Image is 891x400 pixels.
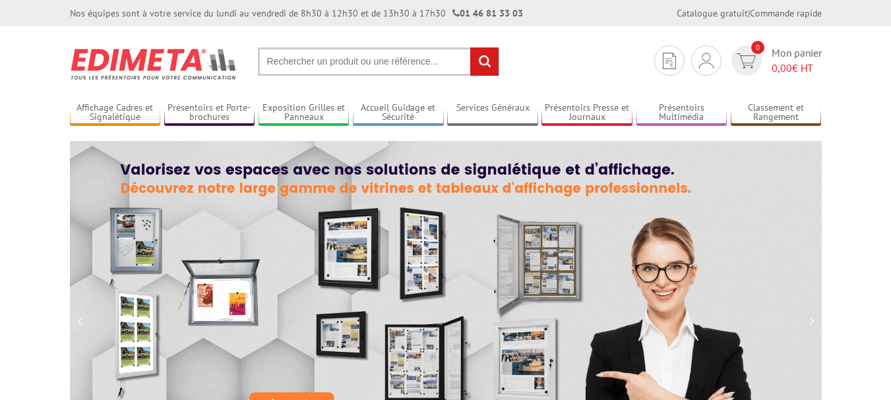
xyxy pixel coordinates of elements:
img: devis rapide [663,53,676,69]
span: € HT [772,61,822,76]
span: Mon panier [772,45,822,76]
a: Classement et Rangement [731,102,822,124]
a: Accueil Guidage et Sécurité [353,102,444,124]
span: 0 [751,41,764,54]
img: devis rapide [699,53,714,69]
input: rechercher [470,47,499,76]
div: | [677,7,822,20]
input: Rechercher un produit ou une référence... [258,47,499,76]
a: Services Généraux [447,102,538,124]
a: Présentoirs Multimédia [636,102,727,124]
a: Commande rapide [750,7,822,19]
a: Présentoirs et Porte-brochures [164,102,255,124]
strong: 01 46 81 33 03 [452,7,523,19]
div: Nos équipes sont à votre service du lundi au vendredi de 8h30 à 12h30 et de 13h30 à 17h30 [70,7,523,20]
a: Catalogue gratuit [677,7,748,19]
a: Affichage Cadres et Signalétique [70,102,161,124]
span: 0,00 [772,61,792,74]
img: Présentoir, panneau, stand - Edimeta - PLV, affichage, mobilier bureau, entreprise [70,40,238,88]
img: devis rapide [737,53,756,69]
a: devis rapide 0 Mon panier 0,00€ HT [728,45,822,76]
a: Présentoirs Presse et Journaux [541,102,632,124]
a: Exposition Grilles et Panneaux [259,102,350,124]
